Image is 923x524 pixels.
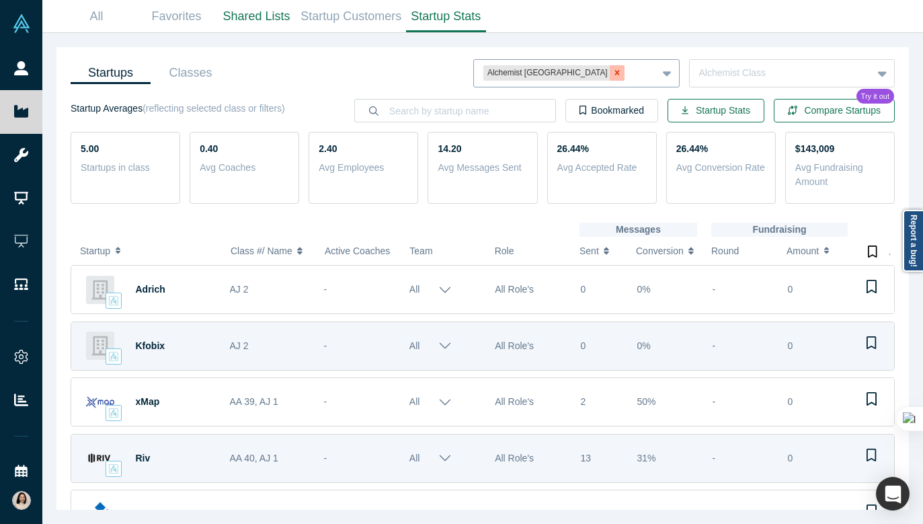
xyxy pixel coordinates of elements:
[676,143,708,154] strong: 26.44%
[795,143,834,154] strong: $143,009
[637,284,650,295] span: 0%
[324,284,327,295] span: -
[495,396,534,407] span: All Role's
[409,440,420,477] div: All
[712,396,715,407] span: -
[81,161,170,175] p: Startups in class
[862,435,881,476] button: Bookmark
[409,440,452,477] button: All
[636,237,697,265] button: Conversion
[580,453,591,463] span: 13
[80,237,110,265] span: Startup
[136,284,165,295] a: Adrich
[109,296,118,305] img: alchemist_aj Vault Logo
[495,509,534,519] span: All Role's
[136,453,151,463] a: Riv
[862,322,881,364] button: Bookmark
[862,237,888,266] button: Bookmark
[409,271,452,308] button: All
[557,161,647,175] p: Avg Accepted Rate
[668,99,764,122] button: Startup Stats
[579,223,697,237] p: Messages
[109,408,118,418] img: alchemist, alchemist_aj Vault Logo
[409,328,420,365] div: All
[579,237,622,265] button: Sent
[438,143,461,154] strong: 14.20
[151,62,231,84] a: Classes
[787,284,793,295] span: 0
[86,444,114,472] img: Riv's Logo
[230,379,310,425] div: AA 39, AJ 1
[495,453,534,463] span: All Role's
[610,65,625,81] div: Remove Alchemist Japan
[86,388,114,416] img: xMap's Logo
[86,276,114,304] img: Adrich's Logo
[319,161,408,175] p: Avg Employees
[712,453,715,463] span: -
[637,453,655,463] span: 31%
[12,14,31,33] img: Alchemist Vault Logo
[856,89,894,104] span: Try it out
[409,271,420,308] div: All
[325,246,390,256] span: Active Coaches
[409,383,452,420] button: All
[580,509,591,519] span: 34
[86,332,114,360] img: Kfobix's Logo
[637,396,655,407] span: 50%
[409,383,420,420] div: All
[903,210,923,272] a: Report a bug!
[637,509,655,519] span: 26%
[324,396,327,407] span: -
[580,284,586,295] span: 0
[71,103,143,114] strong: Startup Averages
[712,340,715,351] span: -
[495,284,534,295] span: All Role's
[565,99,658,122] button: Bookmarked
[580,396,586,407] span: 2
[56,1,136,32] a: All
[136,1,216,32] a: Favorites
[711,246,739,256] span: Round
[862,378,881,420] button: Bookmark
[711,223,848,237] p: Fundraising
[495,340,534,351] span: All Role's
[795,161,885,189] p: Avg Fundraising Amount
[712,509,752,519] span: Pre-Seed
[231,237,292,265] span: Class #/ Name
[324,509,484,519] span: [PERSON_NAME], [PERSON_NAME]
[409,246,432,256] span: Team
[81,143,99,154] strong: 5.00
[787,340,793,351] span: 0
[580,340,586,351] span: 0
[136,340,165,351] a: Kfobix
[80,237,216,265] button: Startup
[136,396,160,407] a: xMap
[216,1,296,32] a: Shared Lists
[143,103,285,114] span: (reflecting selected class or filters)
[71,62,151,84] a: Startups
[406,1,486,32] a: Startup Stats
[862,266,881,307] button: Bookmark
[12,491,31,510] img: Yukai Chen's Account
[136,509,214,519] a: [PERSON_NAME]
[109,464,118,474] img: alchemist, alchemist_aj Vault Logo
[787,453,793,463] span: 0
[636,237,684,265] span: Conversion
[231,237,311,265] button: Class #/ Name
[557,143,589,154] strong: 26.44%
[388,95,555,126] input: Search by startup name
[230,266,310,313] div: AJ 2
[200,161,289,175] p: Avg Coaches
[637,340,650,351] span: 0%
[712,284,715,295] span: -
[787,509,826,519] span: $180,090
[324,453,327,463] span: -
[495,246,514,256] span: Role
[774,99,895,122] a: Compare StartupsTry it out
[230,435,310,482] div: AA 40, AJ 1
